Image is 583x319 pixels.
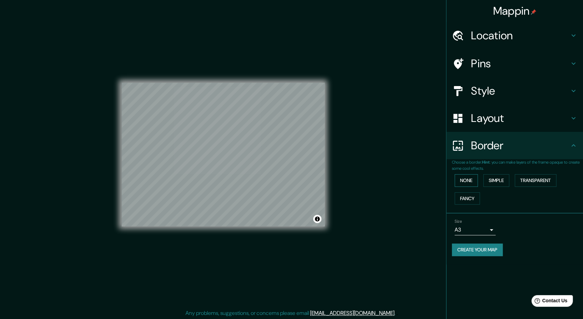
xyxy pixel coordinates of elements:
[455,192,480,205] button: Fancy
[482,159,490,165] b: Hint
[397,309,398,317] div: .
[515,174,556,187] button: Transparent
[471,29,569,42] h4: Location
[531,9,536,15] img: pin-icon.png
[185,309,395,317] p: Any problems, suggestions, or concerns please email .
[471,111,569,125] h4: Layout
[522,292,575,311] iframe: Help widget launcher
[483,174,509,187] button: Simple
[122,83,325,226] canvas: Map
[446,77,583,105] div: Style
[471,139,569,152] h4: Border
[452,159,583,171] p: Choose a border. : you can make layers of the frame opaque to create some cool effects.
[446,22,583,49] div: Location
[455,174,478,187] button: None
[395,309,397,317] div: .
[471,57,569,70] h4: Pins
[471,84,569,98] h4: Style
[493,4,537,18] h4: Mappin
[446,132,583,159] div: Border
[446,50,583,77] div: Pins
[452,244,503,256] button: Create your map
[455,219,462,224] label: Size
[310,309,394,317] a: [EMAIL_ADDRESS][DOMAIN_NAME]
[313,215,321,223] button: Toggle attribution
[455,224,496,235] div: A3
[446,105,583,132] div: Layout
